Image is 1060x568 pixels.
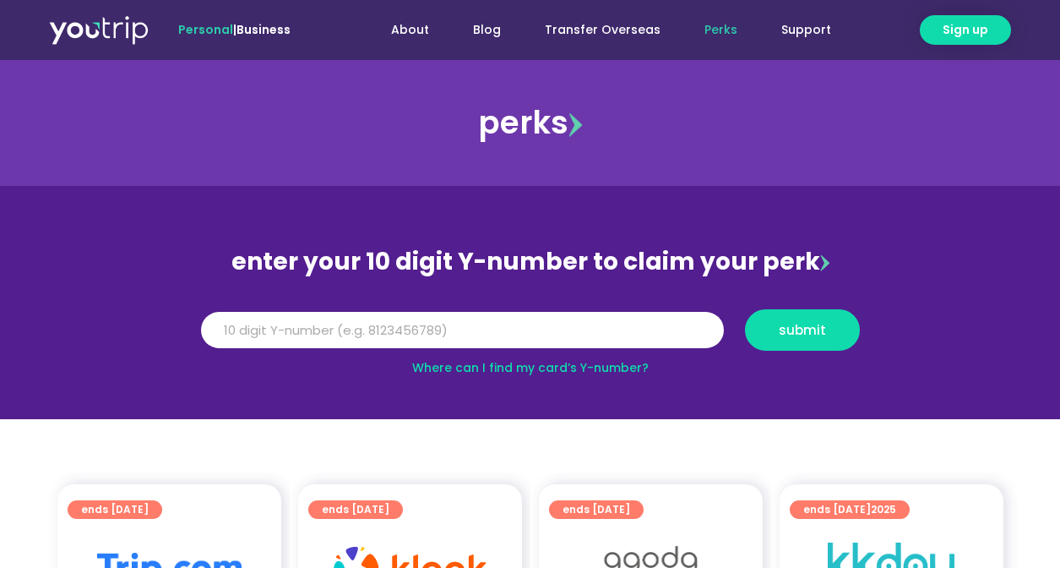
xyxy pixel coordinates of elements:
button: submit [745,309,860,351]
span: ends [DATE] [322,500,389,519]
nav: Menu [336,14,853,46]
span: Personal [178,21,233,38]
span: Sign up [943,21,988,39]
a: Perks [682,14,759,46]
span: ends [DATE] [563,500,630,519]
form: Y Number [201,309,860,363]
a: Sign up [920,15,1011,45]
div: enter your 10 digit Y-number to claim your perk [193,240,868,284]
input: 10 digit Y-number (e.g. 8123456789) [201,312,724,349]
a: Transfer Overseas [523,14,682,46]
span: 2025 [871,502,896,516]
span: submit [779,324,826,336]
span: | [178,21,291,38]
a: ends [DATE] [308,500,403,519]
a: ends [DATE] [549,500,644,519]
span: ends [DATE] [803,500,896,519]
a: Business [236,21,291,38]
a: Blog [451,14,523,46]
a: ends [DATE]2025 [790,500,910,519]
a: Support [759,14,853,46]
a: About [369,14,451,46]
a: Where can I find my card’s Y-number? [412,359,649,376]
a: ends [DATE] [68,500,162,519]
span: ends [DATE] [81,500,149,519]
